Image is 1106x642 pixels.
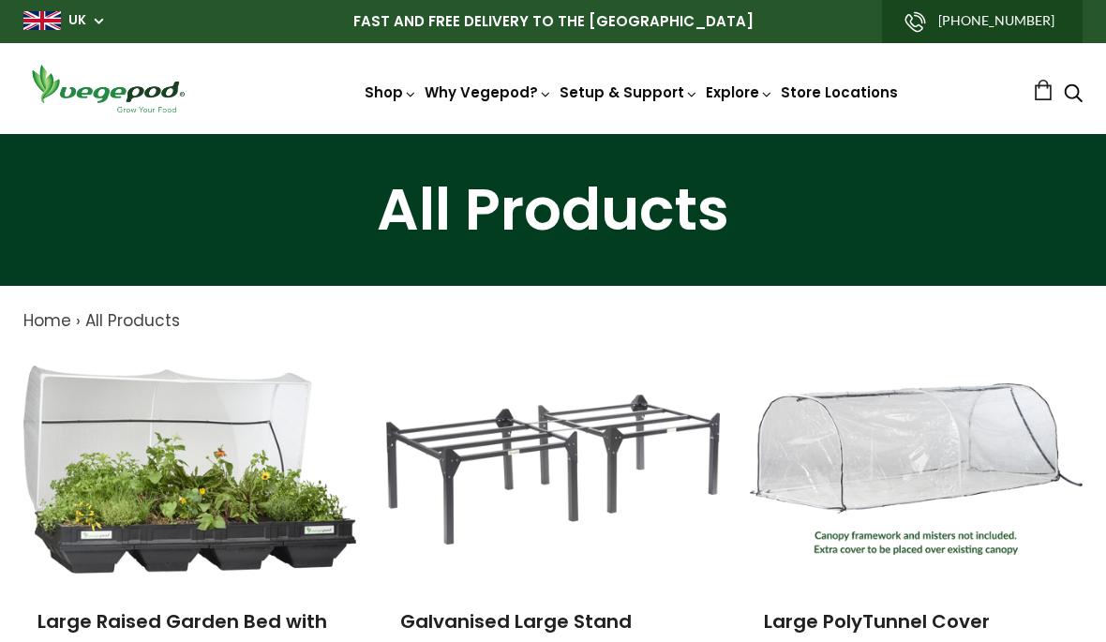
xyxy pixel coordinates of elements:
a: Large PolyTunnel Cover [764,608,990,635]
a: UK [68,11,86,30]
a: Galvanised Large Stand [400,608,632,635]
img: Large PolyTunnel Cover [750,383,1083,555]
nav: breadcrumbs [23,309,1083,334]
a: Search [1064,85,1083,105]
a: Store Locations [781,82,898,102]
a: Home [23,309,71,332]
img: gb_large.png [23,11,61,30]
a: All Products [85,309,180,332]
img: Large Raised Garden Bed with Canopy [23,366,356,574]
a: Why Vegepod? [425,82,552,102]
span: › [76,309,81,332]
a: Shop [365,82,417,102]
img: Galvanised Large Stand [386,395,719,544]
a: Explore [706,82,773,102]
img: Vegepod [23,62,192,115]
a: Setup & Support [560,82,698,102]
h1: All Products [23,181,1083,239]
